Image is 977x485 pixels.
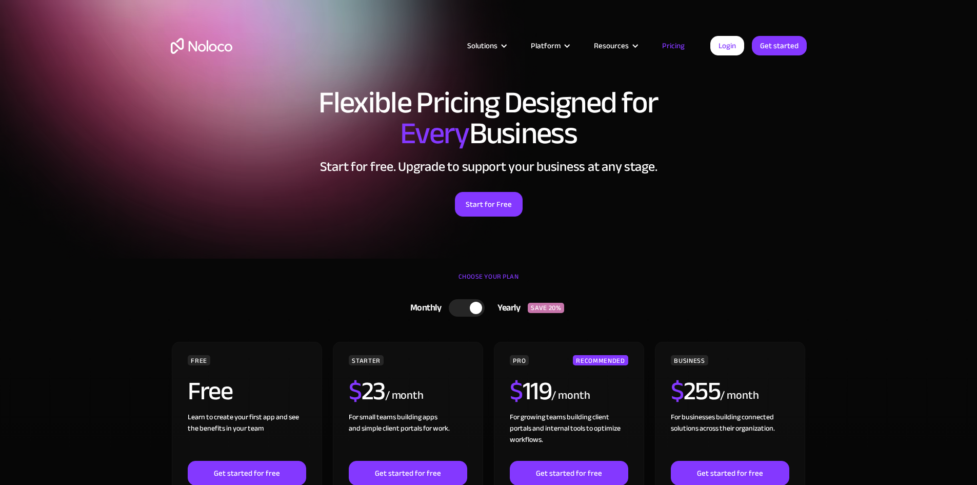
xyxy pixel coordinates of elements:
h2: 119 [510,378,551,404]
div: For growing teams building client portals and internal tools to optimize workflows. [510,412,628,461]
div: / month [720,387,759,404]
h1: Flexible Pricing Designed for Business [171,87,807,149]
div: / month [551,387,590,404]
div: FREE [188,355,210,365]
div: For businesses building connected solutions across their organization. ‍ [671,412,789,461]
a: Login [710,36,744,55]
div: BUSINESS [671,355,708,365]
div: Platform [518,39,581,52]
a: Start for Free [455,192,523,217]
div: Resources [594,39,629,52]
div: PRO [510,355,529,365]
div: SAVE 20% [528,303,564,313]
span: $ [510,367,523,415]
div: Learn to create your first app and see the benefits in your team ‍ [188,412,306,461]
span: Every [400,105,469,162]
h2: Start for free. Upgrade to support your business at any stage. [171,159,807,174]
h2: 255 [671,378,720,404]
h2: 23 [349,378,385,404]
div: CHOOSE YOUR PLAN [171,269,807,295]
a: Get started [752,36,807,55]
h2: Free [188,378,232,404]
span: $ [349,367,362,415]
div: Yearly [485,300,528,316]
div: RECOMMENDED [573,355,628,365]
div: Monthly [397,300,449,316]
div: Solutions [467,39,497,52]
div: / month [385,387,424,404]
a: home [171,38,232,54]
span: $ [671,367,684,415]
div: For small teams building apps and simple client portals for work. ‍ [349,412,467,461]
div: Solutions [454,39,518,52]
div: STARTER [349,355,383,365]
a: Pricing [649,39,697,52]
div: Resources [581,39,649,52]
div: Platform [531,39,561,52]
